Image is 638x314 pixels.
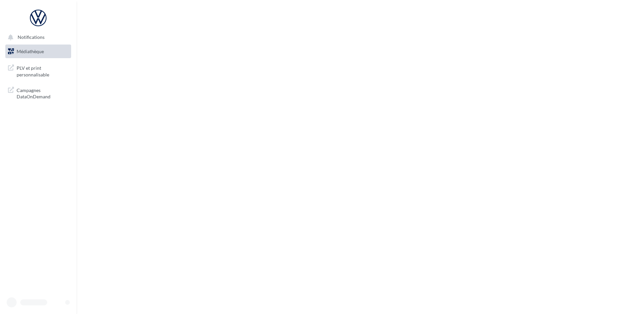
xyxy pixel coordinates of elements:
a: Campagnes DataOnDemand [4,83,72,103]
a: PLV et print personnalisable [4,61,72,80]
span: Médiathèque [17,49,44,54]
a: Médiathèque [4,45,72,58]
span: Campagnes DataOnDemand [17,86,68,100]
span: Notifications [18,35,45,40]
span: PLV et print personnalisable [17,63,68,78]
